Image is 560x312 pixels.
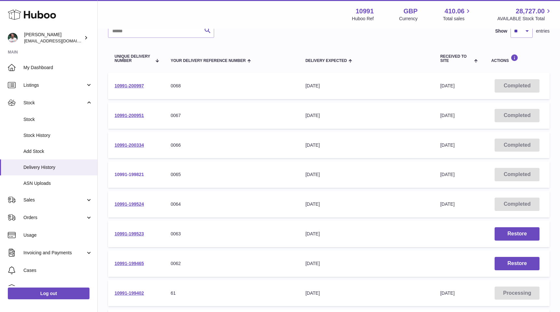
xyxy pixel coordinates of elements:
div: [DATE] [306,142,427,148]
div: 0065 [171,171,292,178]
div: 61 [171,290,292,296]
span: [EMAIL_ADDRESS][DOMAIN_NAME] [24,38,96,43]
a: 10991-199402 [115,290,144,296]
div: 0067 [171,112,292,119]
strong: 10991 [356,7,374,16]
span: [DATE] [440,113,455,118]
div: Huboo Ref [352,16,374,22]
span: Total sales [443,16,472,22]
a: 410.06 Total sales [443,7,472,22]
img: timshieff@gmail.com [8,33,18,43]
div: [DATE] [306,201,427,207]
span: entries [536,28,550,34]
div: [DATE] [306,171,427,178]
div: Actions [491,54,543,63]
div: [DATE] [306,290,427,296]
span: [DATE] [440,83,455,88]
span: Unique Delivery Number [115,54,152,63]
div: [PERSON_NAME] [24,32,83,44]
span: AVAILABLE Stock Total [497,16,552,22]
div: [DATE] [306,83,427,89]
span: 28,727.00 [516,7,545,16]
span: Channels [23,285,92,291]
a: 10991-200951 [115,113,144,118]
span: Stock [23,100,86,106]
a: 10991-199524 [115,201,144,207]
span: Delivery Expected [306,59,347,63]
span: Listings [23,82,86,88]
span: Usage [23,232,92,238]
span: Sales [23,197,86,203]
div: 0062 [171,260,292,267]
span: ASN Uploads [23,180,92,186]
a: 10991-200334 [115,142,144,148]
label: Show [495,28,507,34]
div: 0064 [171,201,292,207]
span: Cases [23,267,92,274]
span: Stock History [23,132,92,139]
span: Orders [23,215,86,221]
span: 410.06 [444,7,464,16]
div: 0063 [171,231,292,237]
span: [DATE] [440,142,455,148]
span: My Dashboard [23,65,92,71]
a: 10991-199821 [115,172,144,177]
a: 10991-199523 [115,231,144,236]
strong: GBP [403,7,417,16]
div: 0068 [171,83,292,89]
div: [DATE] [306,260,427,267]
div: [DATE] [306,112,427,119]
span: Your Delivery Reference Number [171,59,246,63]
a: Log out [8,288,89,299]
span: Delivery History [23,164,92,171]
span: [DATE] [440,201,455,207]
span: [DATE] [440,172,455,177]
span: Invoicing and Payments [23,250,86,256]
a: 10991-200997 [115,83,144,88]
a: 10991-199465 [115,261,144,266]
div: 0066 [171,142,292,148]
span: [DATE] [440,290,455,296]
div: [DATE] [306,231,427,237]
a: 28,727.00 AVAILABLE Stock Total [497,7,552,22]
button: Restore [495,227,540,241]
button: Restore [495,257,540,270]
span: Stock [23,116,92,123]
span: Received to Site [440,54,472,63]
span: Add Stock [23,148,92,155]
div: Currency [399,16,418,22]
